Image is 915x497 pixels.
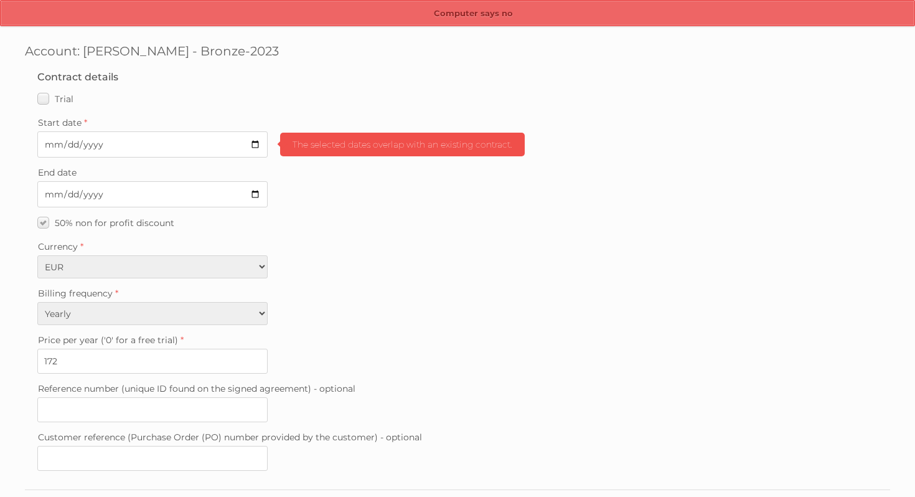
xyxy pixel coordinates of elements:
[38,167,77,178] span: End date
[280,133,525,156] span: The selected dates overlap with an existing contract.
[55,217,174,229] span: 50% non for profit discount
[37,71,118,83] legend: Contract details
[38,288,113,299] span: Billing frequency
[38,383,355,394] span: Reference number (unique ID found on the signed agreement) - optional
[38,334,178,346] span: Price per year ('0' for a free trial)
[38,117,82,128] span: Start date
[55,93,73,105] span: Trial
[1,1,914,27] p: Computer says no
[38,432,422,443] span: Customer reference (Purchase Order (PO) number provided by the customer) - optional
[25,44,890,59] h1: Account: [PERSON_NAME] - Bronze-2023
[38,241,78,252] span: Currency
